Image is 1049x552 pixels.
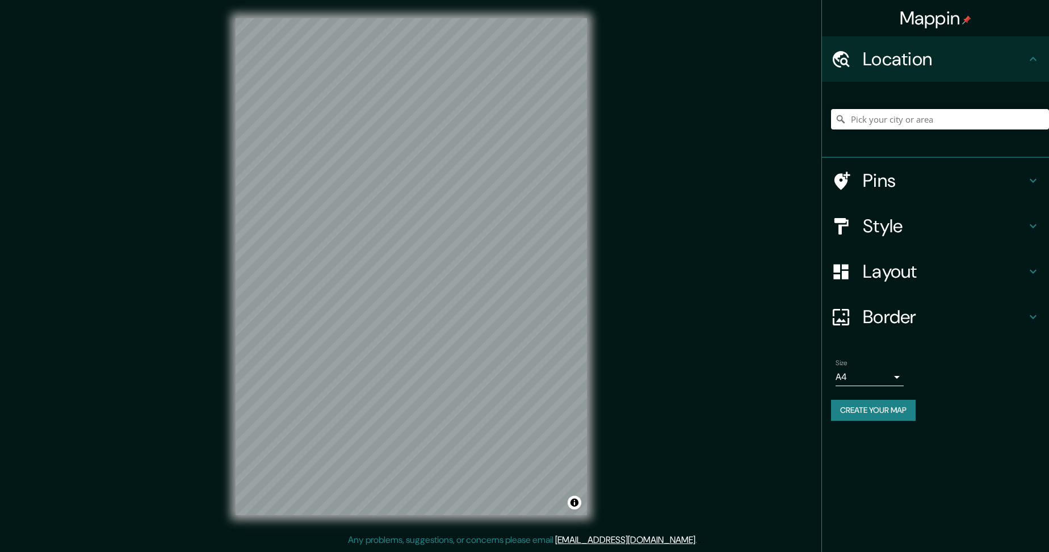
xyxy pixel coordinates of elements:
[699,533,701,547] div: .
[822,158,1049,203] div: Pins
[822,203,1049,249] div: Style
[863,215,1026,237] h4: Style
[836,358,847,368] label: Size
[822,249,1049,294] div: Layout
[863,306,1026,328] h4: Border
[962,15,971,24] img: pin-icon.png
[697,533,699,547] div: .
[568,496,581,509] button: Toggle attribution
[863,260,1026,283] h4: Layout
[948,508,1037,540] iframe: Help widget launcher
[863,48,1026,70] h4: Location
[555,534,695,546] a: [EMAIL_ADDRESS][DOMAIN_NAME]
[348,533,697,547] p: Any problems, suggestions, or concerns please email .
[822,294,1049,340] div: Border
[822,36,1049,82] div: Location
[236,18,587,515] canvas: Map
[836,368,904,386] div: A4
[863,169,1026,192] h4: Pins
[900,7,972,30] h4: Mappin
[831,400,916,421] button: Create your map
[831,109,1049,129] input: Pick your city or area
